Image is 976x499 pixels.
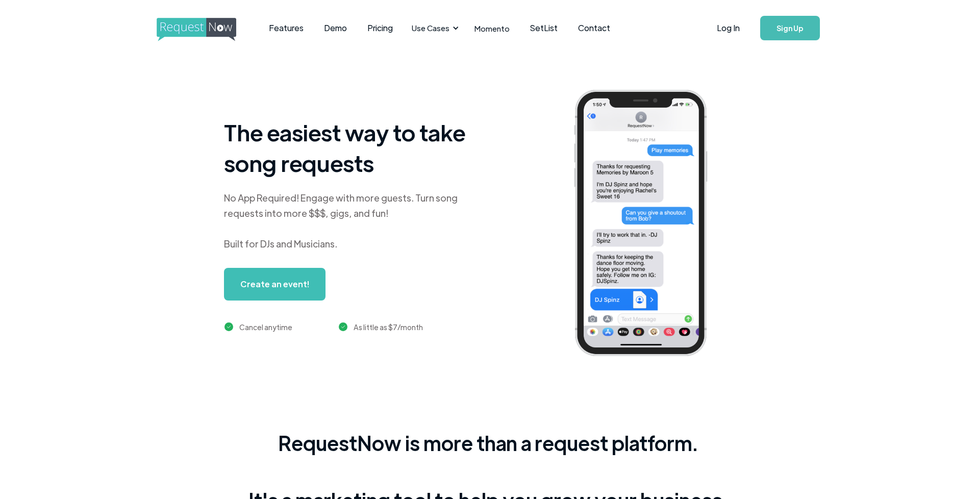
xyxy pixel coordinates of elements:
img: requestnow logo [157,18,255,41]
img: iphone screenshot [562,83,735,367]
a: Create an event! [224,268,326,301]
div: As little as $7/month [354,321,423,333]
a: SetList [520,12,568,44]
a: Contact [568,12,620,44]
a: home [157,18,233,38]
div: Use Cases [406,12,462,44]
a: Momento [464,13,520,43]
div: Use Cases [412,22,449,34]
a: Sign Up [760,16,820,40]
h1: The easiest way to take song requests [224,117,479,178]
a: Log In [707,10,750,46]
div: No App Required! Engage with more guests. Turn song requests into more $$$, gigs, and fun! Built ... [224,190,479,252]
a: Features [259,12,314,44]
a: Pricing [357,12,403,44]
a: Demo [314,12,357,44]
img: green checkmark [224,322,233,331]
img: green checkmark [339,322,347,331]
div: Cancel anytime [239,321,292,333]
